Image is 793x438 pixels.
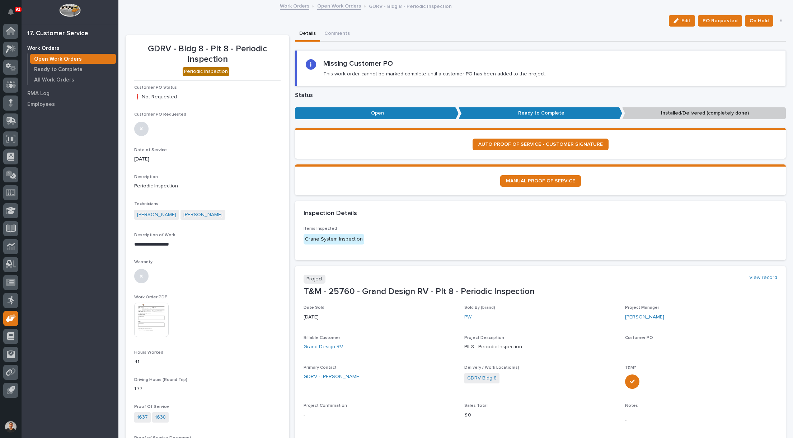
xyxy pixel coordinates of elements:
[280,1,309,10] a: Work Orders
[134,93,281,101] p: ❗ Not Requested
[464,343,616,351] p: Plt 8 - Periodic Inspection
[134,112,186,117] span: Customer PO Requested
[369,2,452,10] p: GDRV - Bldg 8 - Periodic Inspection
[134,385,281,393] p: 1.77
[134,260,152,264] span: Warranty
[304,404,347,408] span: Project Confirmation
[317,1,361,10] a: Open Work Orders
[464,404,488,408] span: Sales Total
[34,66,83,73] p: Ready to Complete
[622,107,786,119] p: Installed/Delivered (completely done)
[464,411,616,419] p: $ 0
[295,27,320,42] button: Details
[134,182,281,190] p: Periodic Inspection
[500,175,581,187] a: MANUAL PROOF OF SERVICE
[304,234,364,244] div: Crane System Inspection
[295,107,459,119] p: Open
[304,306,324,310] span: Date Sold
[27,90,50,97] p: RMA Log
[304,365,337,370] span: Primary Contact
[625,313,664,321] a: [PERSON_NAME]
[323,59,393,68] h2: Missing Customer PO
[464,336,504,340] span: Project Description
[464,365,519,370] span: Delivery / Work Location(s)
[625,416,777,424] p: -
[304,227,337,231] span: Items Inspected
[134,85,177,90] span: Customer PO Status
[28,75,118,85] a: All Work Orders
[22,88,118,99] a: RMA Log
[295,92,786,99] p: Status
[28,64,118,74] a: Ready to Complete
[134,175,158,179] span: Description
[34,77,74,83] p: All Work Orders
[304,343,343,351] a: Grand Design RV
[3,4,18,19] button: Notifications
[28,54,118,64] a: Open Work Orders
[703,17,737,25] span: PO Requested
[183,67,229,76] div: Periodic Inspection
[134,44,281,65] p: GDRV - Bldg 8 - Plt 8 - Periodic Inspection
[137,414,148,421] a: 1637
[59,4,80,17] img: Workspace Logo
[304,373,361,381] a: GDRV - [PERSON_NAME]
[304,313,456,321] p: [DATE]
[134,378,187,382] span: Driving Hours (Round Trip)
[749,275,777,281] a: View record
[464,306,495,310] span: Sold By (brand)
[137,211,176,219] a: [PERSON_NAME]
[134,358,281,366] p: 41
[16,7,20,12] p: 91
[625,404,638,408] span: Notes
[745,15,773,27] button: On Hold
[134,155,281,163] p: [DATE]
[155,414,166,421] a: 1638
[27,45,60,52] p: Work Orders
[304,210,357,218] h2: Inspection Details
[9,9,18,20] div: Notifications91
[669,15,695,27] button: Edit
[681,18,690,24] span: Edit
[625,365,636,370] span: T&M?
[478,142,603,147] span: AUTO PROOF OF SERVICE - CUSTOMER SIGNATURE
[34,56,82,62] p: Open Work Orders
[183,211,222,219] a: [PERSON_NAME]
[304,286,777,297] p: T&M - 25760 - Grand Design RV - Plt 8 - Periodic Inspection
[134,148,167,152] span: Date of Service
[27,30,88,38] div: 17. Customer Service
[3,419,18,434] button: users-avatar
[134,295,167,299] span: Work Order PDF
[134,202,158,206] span: Technicians
[506,178,575,183] span: MANUAL PROOF OF SERVICE
[134,350,163,355] span: Hours Worked
[134,405,169,409] span: Proof Of Service
[459,107,622,119] p: Ready to Complete
[22,99,118,109] a: Employees
[304,275,325,284] p: Project
[27,101,55,108] p: Employees
[304,411,456,419] p: -
[467,374,497,382] a: GDRV Bldg 8
[625,336,653,340] span: Customer PO
[320,27,354,42] button: Comments
[698,15,742,27] button: PO Requested
[134,233,175,237] span: Description of Work
[750,17,769,25] span: On Hold
[22,43,118,53] a: Work Orders
[473,139,609,150] a: AUTO PROOF OF SERVICE - CUSTOMER SIGNATURE
[625,306,659,310] span: Project Manager
[625,343,777,351] p: -
[323,71,546,77] p: This work order cannot be marked complete until a customer PO has been added to the project.
[464,313,473,321] a: PWI
[304,336,340,340] span: Billable Customer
